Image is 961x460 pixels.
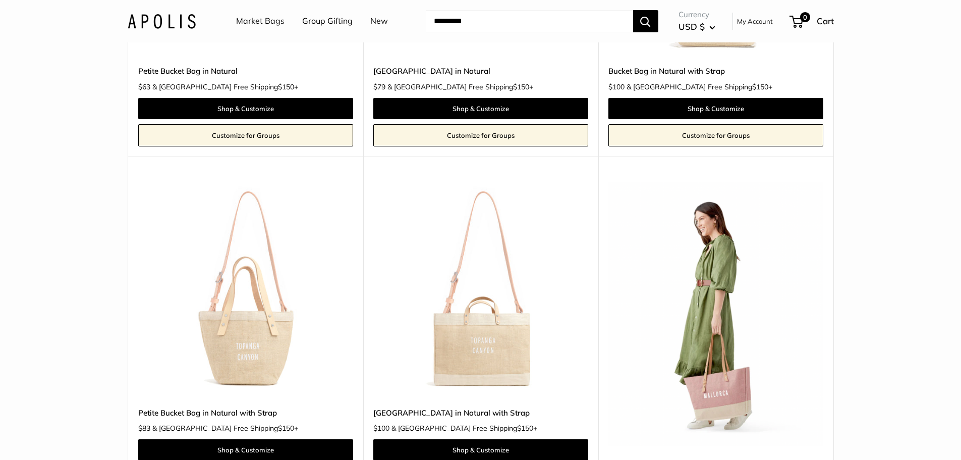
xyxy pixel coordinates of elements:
[608,65,823,77] a: Bucket Bag in Natural with Strap
[387,83,533,90] span: & [GEOGRAPHIC_DATA] Free Shipping +
[513,82,529,91] span: $150
[633,10,658,32] button: Search
[608,124,823,146] a: Customize for Groups
[373,424,389,433] span: $100
[138,124,353,146] a: Customize for Groups
[517,424,533,433] span: $150
[152,425,298,432] span: & [GEOGRAPHIC_DATA] Free Shipping +
[679,8,715,22] span: Currency
[800,12,810,22] span: 0
[373,82,385,91] span: $79
[608,82,625,91] span: $100
[679,21,705,32] span: USD $
[138,424,150,433] span: $83
[302,14,353,29] a: Group Gifting
[373,407,588,419] a: [GEOGRAPHIC_DATA] in Natural with Strap
[236,14,285,29] a: Market Bags
[608,98,823,119] a: Shop & Customize
[627,83,772,90] span: & [GEOGRAPHIC_DATA] Free Shipping +
[138,65,353,77] a: Petite Bucket Bag in Natural
[138,98,353,119] a: Shop & Customize
[373,98,588,119] a: Shop & Customize
[737,15,773,27] a: My Account
[817,16,834,26] span: Cart
[373,182,588,397] img: East West Bag in Natural with Strap
[608,182,823,446] img: The Limited Blush Collection: Carries all the ease of everyday essentials with a romantic city edge
[679,19,715,35] button: USD $
[138,182,353,397] a: Petite Bucket Bag in Natural with StrapPetite Bucket Bag in Natural with Strap
[370,14,388,29] a: New
[138,407,353,419] a: Petite Bucket Bag in Natural with Strap
[138,82,150,91] span: $63
[391,425,537,432] span: & [GEOGRAPHIC_DATA] Free Shipping +
[373,124,588,146] a: Customize for Groups
[152,83,298,90] span: & [GEOGRAPHIC_DATA] Free Shipping +
[373,182,588,397] a: East West Bag in Natural with StrapEast West Bag in Natural with Strap
[752,82,768,91] span: $150
[138,182,353,397] img: Petite Bucket Bag in Natural with Strap
[278,82,294,91] span: $150
[128,14,196,28] img: Apolis
[426,10,633,32] input: Search...
[278,424,294,433] span: $150
[790,13,834,29] a: 0 Cart
[373,65,588,77] a: [GEOGRAPHIC_DATA] in Natural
